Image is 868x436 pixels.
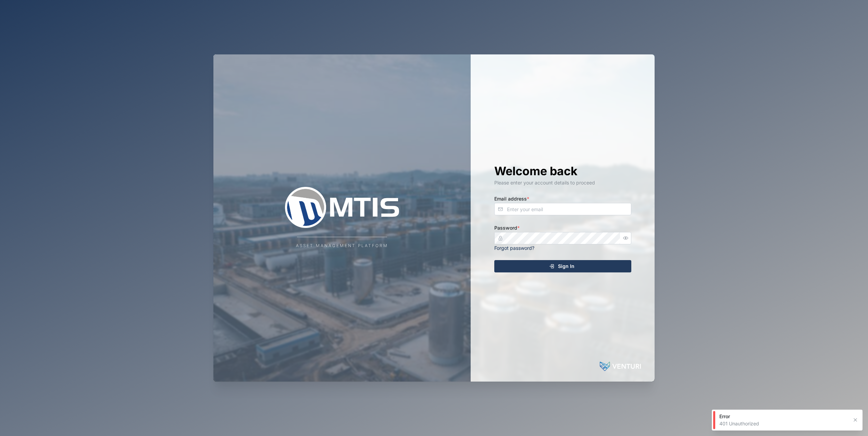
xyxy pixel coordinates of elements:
[719,420,848,427] div: 401 Unauthorized
[494,179,631,187] div: Please enter your account details to proceed
[296,243,388,249] div: Asset Management Platform
[494,260,631,272] button: Sign In
[494,245,534,251] a: Forgot password?
[274,187,411,228] img: Company Logo
[494,195,529,203] label: Email address
[558,260,574,272] span: Sign In
[494,203,631,215] input: Enter your email
[494,164,631,179] h1: Welcome back
[719,413,848,420] div: Error
[600,360,641,373] img: Powered by: Venturi
[494,224,520,232] label: Password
